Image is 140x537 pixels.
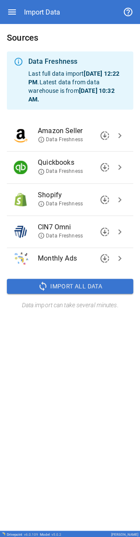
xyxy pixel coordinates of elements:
div: [PERSON_NAME] [111,532,138,536]
span: chevron_right [115,194,125,205]
span: Shopify [38,190,113,200]
img: Amazon Seller [14,129,27,142]
span: chevron_right [115,226,125,237]
h6: Data import can take several minutes. [7,300,133,310]
img: Drivepoint [2,531,5,535]
button: Import All Data [7,279,133,294]
div: Drivepoint [7,532,38,536]
span: Data Freshness [38,136,83,143]
span: Quickbooks [38,157,113,168]
div: Data Freshness [28,56,126,67]
span: v 6.0.109 [24,532,38,536]
div: Import Data [24,8,60,16]
div: Model [40,532,61,536]
span: downloading [100,131,110,141]
span: Import All Data [50,281,102,291]
span: sync [38,281,48,291]
span: chevron_right [115,253,125,263]
h6: Sources [7,31,133,45]
span: chevron_right [115,131,125,141]
span: v 5.0.2 [52,532,61,536]
span: Amazon Seller [38,126,113,136]
span: downloading [100,194,110,205]
img: Monthly Ads [14,251,29,265]
b: [DATE] 10:32 AM . [28,87,114,103]
span: downloading [100,253,110,263]
b: [DATE] 12:22 PM [28,70,119,86]
img: Quickbooks [14,160,27,174]
img: CIN7 Omni [14,225,27,238]
span: Data Freshness [38,200,83,207]
span: Data Freshness [38,232,83,239]
span: downloading [100,162,110,172]
p: Last full data import . Latest data from data warehouse is from [28,69,126,104]
img: Shopify [14,193,27,206]
span: CIN7 Omni [38,222,113,232]
span: downloading [100,226,110,237]
span: Data Freshness [38,168,83,175]
span: Monthly Ads [38,253,113,263]
span: chevron_right [115,162,125,172]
